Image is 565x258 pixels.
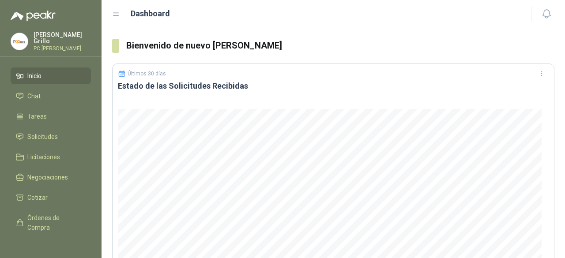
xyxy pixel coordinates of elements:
[27,152,60,162] span: Licitaciones
[118,81,549,91] h3: Estado de las Solicitudes Recibidas
[11,108,91,125] a: Tareas
[34,32,91,44] p: [PERSON_NAME] Grillo
[27,132,58,142] span: Solicitudes
[11,169,91,186] a: Negociaciones
[27,91,41,101] span: Chat
[27,193,48,202] span: Cotizar
[11,189,91,206] a: Cotizar
[11,209,91,236] a: Órdenes de Compra
[11,11,56,21] img: Logo peakr
[27,71,41,81] span: Inicio
[11,33,28,50] img: Company Logo
[131,7,170,20] h1: Dashboard
[11,88,91,105] a: Chat
[11,149,91,165] a: Licitaciones
[34,46,91,51] p: PC [PERSON_NAME]
[11,128,91,145] a: Solicitudes
[27,172,68,182] span: Negociaciones
[27,112,47,121] span: Tareas
[128,71,166,77] p: Últimos 30 días
[11,67,91,84] a: Inicio
[126,39,555,52] h3: Bienvenido de nuevo [PERSON_NAME]
[27,213,83,232] span: Órdenes de Compra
